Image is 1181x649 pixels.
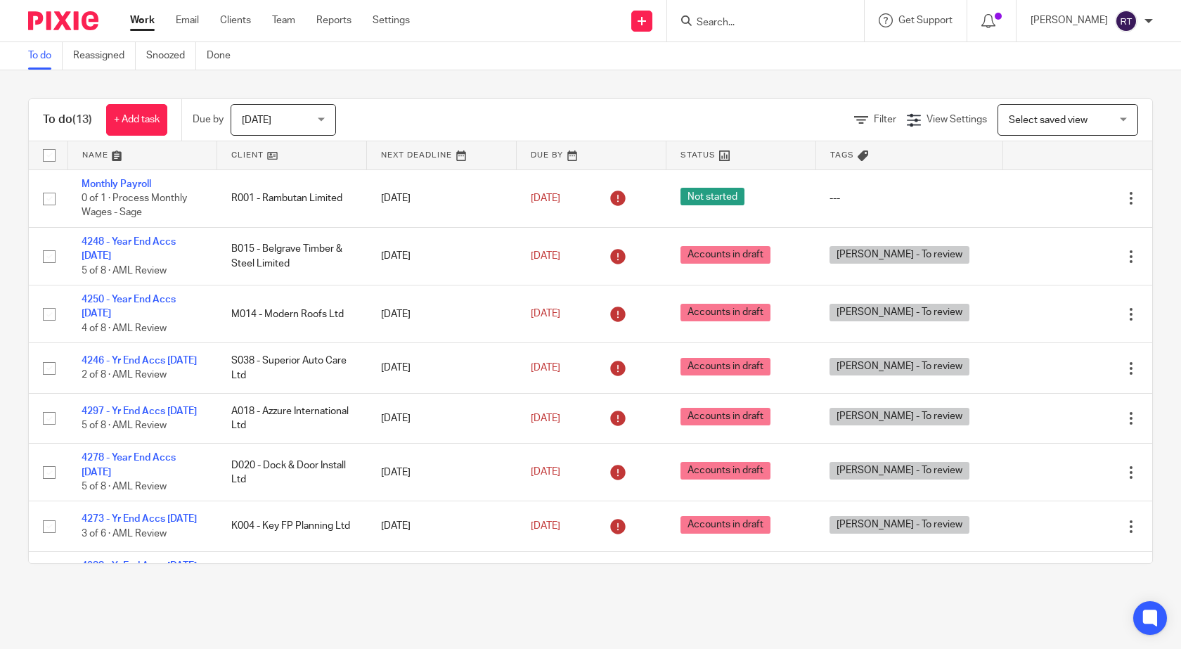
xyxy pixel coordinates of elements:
span: [PERSON_NAME] - To review [830,358,969,375]
a: Work [130,13,155,27]
td: A018 - Azzure International Ltd [217,393,367,443]
span: Not started [680,188,744,205]
td: [DATE] [367,227,517,285]
h1: To do [43,113,92,127]
span: [PERSON_NAME] - To review [830,246,969,264]
td: [DATE] [367,285,517,343]
a: 4288 - Yr End Accs [DATE] [82,561,197,571]
span: 2 of 8 · AML Review [82,371,167,380]
span: Accounts in draft [680,246,770,264]
span: [DATE] [242,115,271,125]
a: Monthly Payroll [82,179,151,189]
span: Select saved view [1009,115,1088,125]
a: Clients [220,13,251,27]
p: Due by [193,113,224,127]
span: View Settings [927,115,987,124]
span: 5 of 8 · AML Review [82,420,167,430]
span: Get Support [898,15,953,25]
td: M014 - Modern Roofs Ltd [217,285,367,343]
img: svg%3E [1115,10,1137,32]
a: 4250 - Year End Accs [DATE] [82,295,176,319]
span: [DATE] [531,468,560,477]
span: [DATE] [531,309,560,319]
td: [DATE] [367,169,517,227]
a: Team [272,13,295,27]
span: Accounts in draft [680,516,770,534]
span: Filter [874,115,896,124]
td: B015 - Belgrave Timber & Steel Limited [217,227,367,285]
span: [DATE] [531,521,560,531]
td: S034 - [PERSON_NAME] [217,551,367,609]
span: 3 of 6 · AML Review [82,529,167,539]
input: Search [695,17,822,30]
span: Accounts in draft [680,408,770,425]
a: 4297 - Yr End Accs [DATE] [82,406,197,416]
span: 4 of 8 · AML Review [82,323,167,333]
td: K004 - Key FP Planning Ltd [217,501,367,551]
a: Snoozed [146,42,196,70]
span: [PERSON_NAME] - To review [830,516,969,534]
td: [DATE] [367,343,517,393]
span: [PERSON_NAME] - To review [830,408,969,425]
td: S038 - Superior Auto Care Ltd [217,343,367,393]
p: [PERSON_NAME] [1031,13,1108,27]
span: [PERSON_NAME] - To review [830,462,969,480]
a: Settings [373,13,410,27]
a: Reassigned [73,42,136,70]
img: Pixie [28,11,98,30]
span: (13) [72,114,92,125]
a: To do [28,42,63,70]
td: [DATE] [367,444,517,501]
span: Accounts in draft [680,462,770,480]
a: 4246 - Yr End Accs [DATE] [82,356,197,366]
a: 4278 - Year End Accs [DATE] [82,453,176,477]
td: [DATE] [367,551,517,609]
td: [DATE] [367,393,517,443]
span: 0 of 1 · Process Monthly Wages - Sage [82,193,187,218]
a: Reports [316,13,351,27]
span: [PERSON_NAME] - To review [830,304,969,321]
td: [DATE] [367,501,517,551]
span: Accounts in draft [680,304,770,321]
td: R001 - Rambutan Limited [217,169,367,227]
span: 5 of 8 · AML Review [82,482,167,491]
a: 4248 - Year End Accs [DATE] [82,237,176,261]
span: 5 of 8 · AML Review [82,266,167,276]
a: Email [176,13,199,27]
a: + Add task [106,104,167,136]
span: [DATE] [531,193,560,203]
span: [DATE] [531,251,560,261]
span: Tags [830,151,854,159]
span: Accounts in draft [680,358,770,375]
span: [DATE] [531,363,560,373]
span: [DATE] [531,413,560,423]
td: D020 - Dock & Door Install Ltd [217,444,367,501]
div: --- [830,191,988,205]
a: Done [207,42,241,70]
a: 4273 - Yr End Accs [DATE] [82,514,197,524]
